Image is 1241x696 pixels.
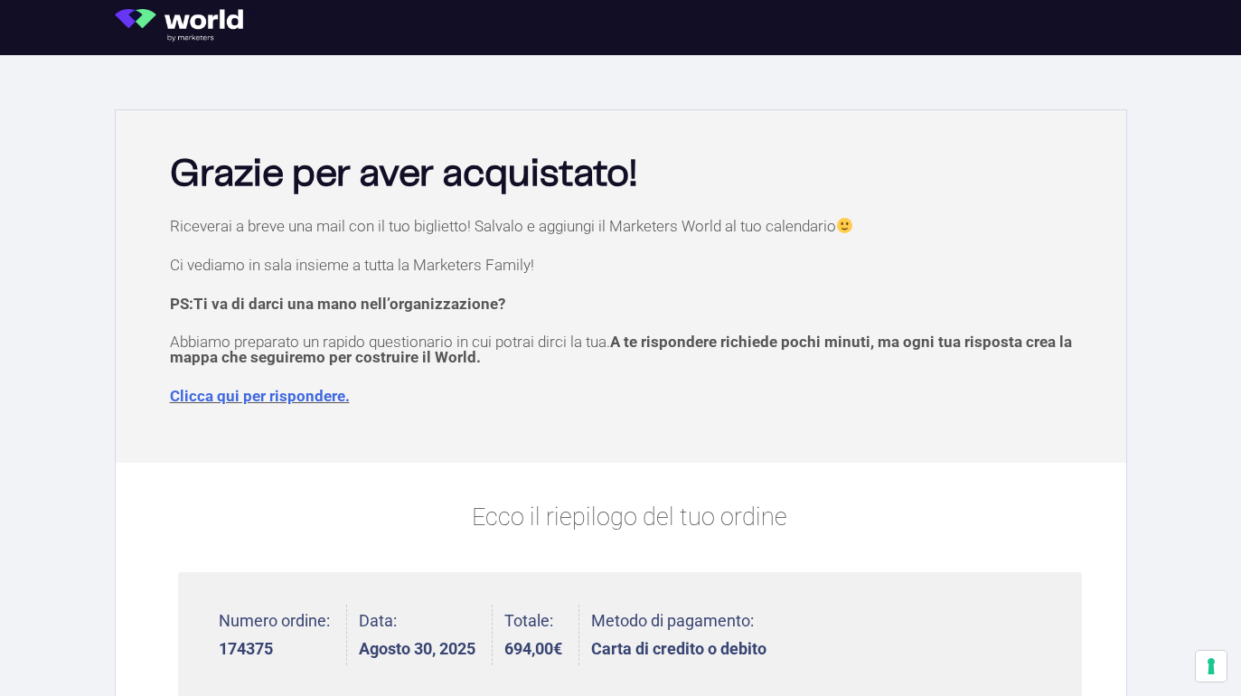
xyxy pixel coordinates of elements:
[1196,651,1227,682] button: Le tue preferenze relative al consenso per le tecnologie di tracciamento
[193,295,505,313] span: Ti va di darci una mano nell’organizzazione?
[170,258,1090,273] p: Ci vediamo in sala insieme a tutta la Marketers Family!
[837,218,852,233] img: 🙂
[219,605,347,665] li: Numero ordine:
[504,639,562,658] bdi: 694,00
[14,625,69,680] iframe: Customerly Messenger Launcher
[591,605,766,665] li: Metodo di pagamento:
[170,387,350,405] a: Clicca qui per rispondere.
[591,641,766,657] strong: Carta di credito o debito
[170,295,505,313] strong: PS:
[553,639,562,658] span: €
[170,218,1090,234] p: Riceverai a breve una mail con il tuo biglietto! Salvalo e aggiungi il Marketers World al tuo cal...
[170,156,637,193] b: Grazie per aver acquistato!
[178,499,1082,536] p: Ecco il riepilogo del tuo ordine
[504,605,579,665] li: Totale:
[219,641,330,657] strong: 174375
[359,605,493,665] li: Data:
[359,641,475,657] strong: Agosto 30, 2025
[170,333,1072,366] span: A te rispondere richiede pochi minuti, ma ogni tua risposta crea la mappa che seguiremo per costr...
[170,334,1090,365] p: Abbiamo preparato un rapido questionario in cui potrai dirci la tua.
